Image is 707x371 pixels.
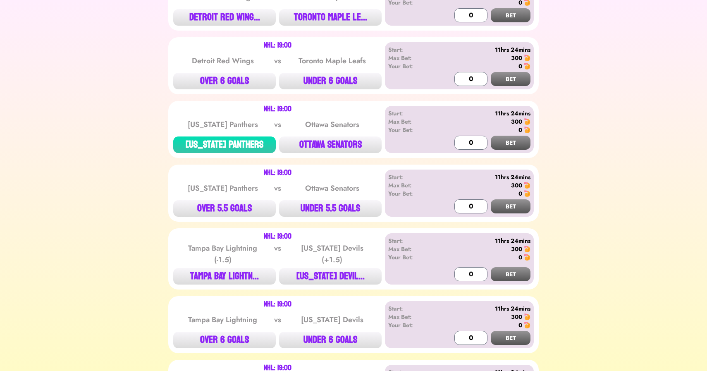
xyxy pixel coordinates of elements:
div: Toronto Maple Leafs [290,55,374,67]
img: 🍤 [524,322,530,328]
button: UNDER 6 GOALS [279,332,382,348]
button: BET [491,267,530,281]
img: 🍤 [524,254,530,261]
img: 🍤 [524,182,530,189]
button: BET [491,136,530,150]
div: 300 [511,313,522,321]
button: UNDER 5.5 GOALS [279,200,382,217]
div: 11hrs 24mins [436,45,530,54]
div: [US_STATE] Devils (+1.5) [290,242,374,266]
div: Start: [388,304,436,313]
div: 300 [511,54,522,62]
div: Your Bet: [388,189,436,198]
div: Your Bet: [388,126,436,134]
div: Your Bet: [388,62,436,70]
img: 🍤 [524,63,530,69]
div: 0 [518,126,522,134]
img: 🍤 [524,246,530,252]
div: Start: [388,45,436,54]
img: 🍤 [524,127,530,133]
div: [US_STATE] Devils [290,314,374,326]
div: Your Bet: [388,321,436,329]
button: BET [491,8,530,22]
img: 🍤 [524,55,530,61]
div: Tampa Bay Lightning [181,314,265,326]
div: vs [272,55,283,67]
div: Start: [388,237,436,245]
div: Max Bet: [388,313,436,321]
img: 🍤 [524,118,530,125]
button: TAMPA BAY LIGHTN... [173,268,276,285]
div: Ottawa Senators [290,119,374,130]
img: 🍤 [524,190,530,197]
div: vs [272,119,283,130]
div: NHL: 19:00 [264,233,291,240]
div: Tampa Bay Lightning (-1.5) [181,242,265,266]
div: NHL: 19:00 [264,301,291,308]
button: TORONTO MAPLE LE... [279,9,382,26]
div: Start: [388,173,436,181]
div: NHL: 19:00 [264,42,291,49]
div: 300 [511,117,522,126]
div: 11hrs 24mins [436,109,530,117]
div: Start: [388,109,436,117]
div: 11hrs 24mins [436,173,530,181]
div: Max Bet: [388,245,436,253]
div: 0 [518,253,522,261]
button: BET [491,72,530,86]
div: 300 [511,181,522,189]
button: OTTAWA SENATORS [279,136,382,153]
div: [US_STATE] Panthers [181,119,265,130]
div: vs [272,242,283,266]
div: Detroit Red Wings [181,55,265,67]
div: 300 [511,245,522,253]
button: OVER 5.5 GOALS [173,200,276,217]
img: 🍤 [524,314,530,320]
button: BET [491,331,530,345]
button: DETROIT RED WING... [173,9,276,26]
div: Max Bet: [388,181,436,189]
div: 0 [518,62,522,70]
div: vs [272,182,283,194]
div: NHL: 19:00 [264,170,291,176]
button: OVER 6 GOALS [173,73,276,89]
div: Max Bet: [388,54,436,62]
button: OVER 6 GOALS [173,332,276,348]
button: UNDER 6 GOALS [279,73,382,89]
div: 0 [518,321,522,329]
div: [US_STATE] Panthers [181,182,265,194]
div: 0 [518,189,522,198]
div: 11hrs 24mins [436,237,530,245]
div: Your Bet: [388,253,436,261]
div: Max Bet: [388,117,436,126]
button: [US_STATE] DEVIL... [279,268,382,285]
button: [US_STATE] PANTHERS [173,136,276,153]
button: BET [491,199,530,213]
div: 11hrs 24mins [436,304,530,313]
div: Ottawa Senators [290,182,374,194]
div: NHL: 19:00 [264,106,291,112]
div: vs [272,314,283,326]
